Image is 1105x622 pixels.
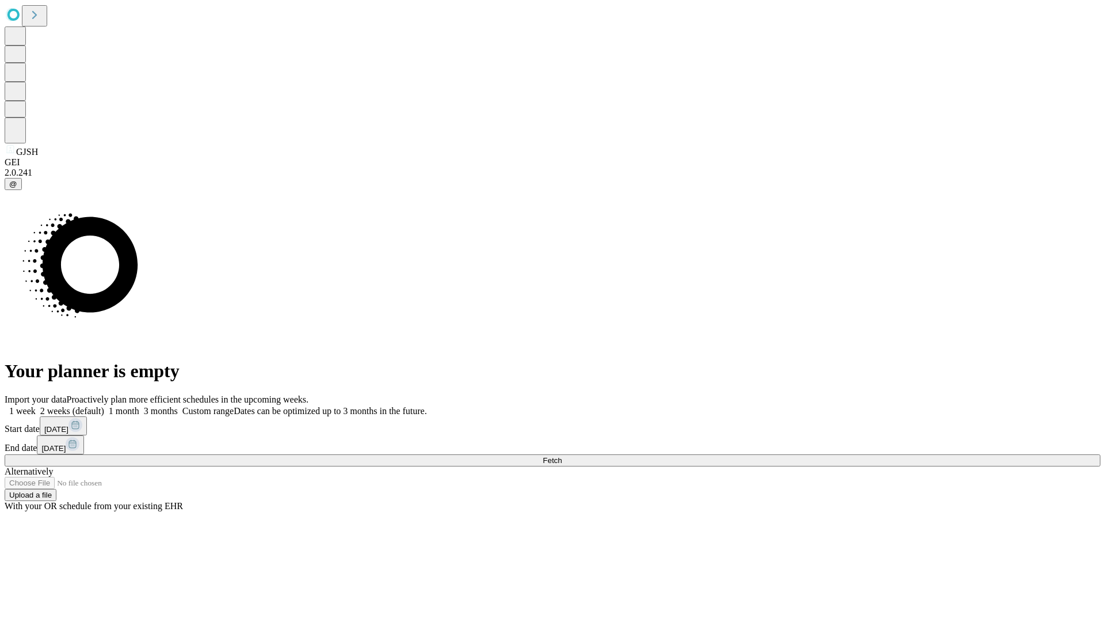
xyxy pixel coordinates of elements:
h1: Your planner is empty [5,361,1100,382]
span: Proactively plan more efficient schedules in the upcoming weeks. [67,395,308,404]
button: [DATE] [40,416,87,435]
div: Start date [5,416,1100,435]
div: End date [5,435,1100,454]
div: 2.0.241 [5,168,1100,178]
span: Fetch [543,456,562,465]
div: GEI [5,157,1100,168]
span: 2 weeks (default) [40,406,104,416]
span: Custom range [182,406,234,416]
span: 1 month [109,406,139,416]
span: @ [9,180,17,188]
button: Fetch [5,454,1100,466]
span: GJSH [16,147,38,157]
span: 1 week [9,406,36,416]
button: @ [5,178,22,190]
span: [DATE] [41,444,66,453]
span: With your OR schedule from your existing EHR [5,501,183,511]
span: Import your data [5,395,67,404]
span: Alternatively [5,466,53,476]
span: Dates can be optimized up to 3 months in the future. [234,406,426,416]
button: [DATE] [37,435,84,454]
span: [DATE] [44,425,68,434]
button: Upload a file [5,489,56,501]
span: 3 months [144,406,178,416]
